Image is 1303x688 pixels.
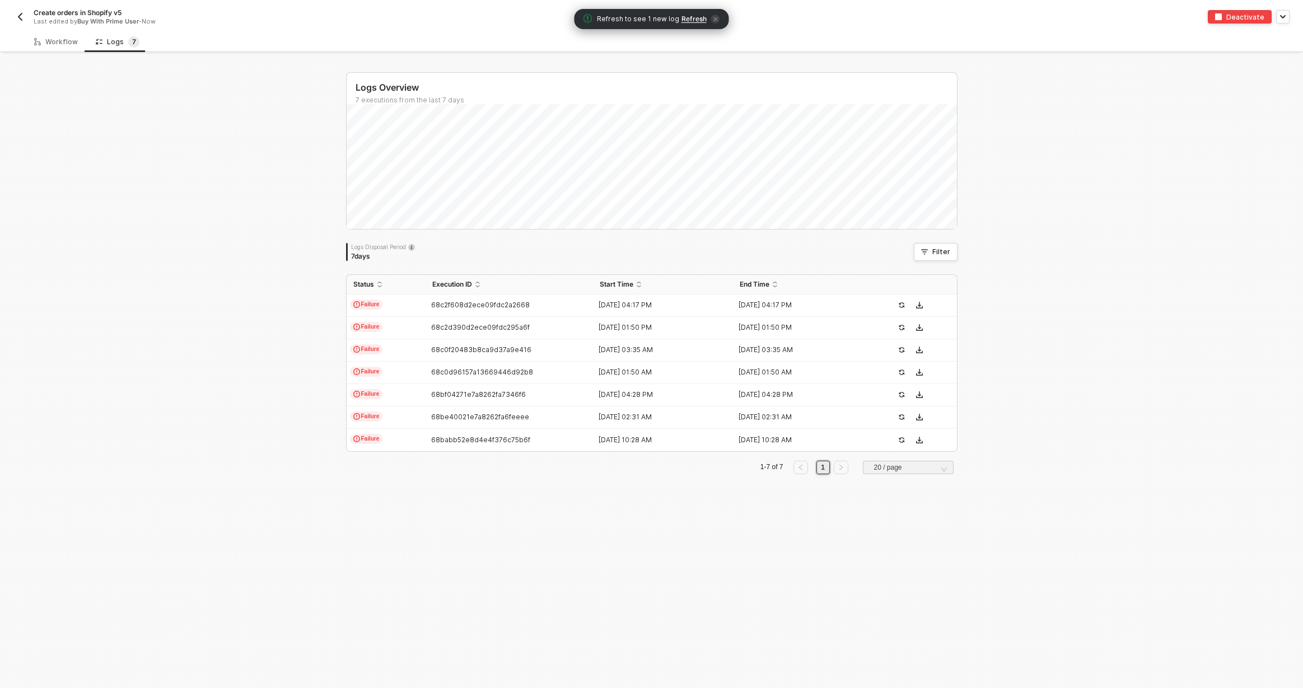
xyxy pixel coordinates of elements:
[353,391,360,397] span: icon-exclamation
[353,413,360,420] span: icon-exclamation
[13,10,27,24] button: back
[916,437,923,443] span: icon-download
[733,368,864,377] div: [DATE] 01:50 AM
[914,243,958,261] button: Filter
[593,301,724,310] div: [DATE] 04:17 PM
[870,461,947,474] input: Page Size
[816,461,830,474] li: 1
[793,461,808,474] button: left
[863,461,954,479] div: Page Size
[593,345,724,354] div: [DATE] 03:35 AM
[350,299,383,310] span: Failure
[1226,12,1264,22] div: Deactivate
[792,461,810,474] li: Previous Page
[350,434,383,444] span: Failure
[353,280,374,289] span: Status
[898,369,905,376] span: icon-success-page
[34,17,626,26] div: Last edited by - Now
[733,436,864,444] div: [DATE] 10:28 AM
[351,252,415,261] div: 7 days
[733,390,864,399] div: [DATE] 04:28 PM
[898,437,905,443] span: icon-success-page
[350,344,383,354] span: Failure
[759,461,785,474] li: 1-7 of 7
[593,413,724,422] div: [DATE] 02:31 AM
[1208,10,1272,24] button: deactivateDeactivate
[34,8,122,17] span: Create orders in Shopify v5
[16,12,25,21] img: back
[353,301,360,308] span: icon-exclamation
[593,390,724,399] div: [DATE] 04:28 PM
[431,368,533,376] span: 68c0d96157a13669446d92b8
[733,345,864,354] div: [DATE] 03:35 AM
[431,301,530,309] span: 68c2f608d2ece09fdc2a2668
[740,280,769,289] span: End Time
[432,280,472,289] span: Execution ID
[431,413,529,421] span: 68be40021e7a8262fa6feeee
[932,247,950,256] div: Filter
[353,436,360,442] span: icon-exclamation
[797,464,804,471] span: left
[898,347,905,353] span: icon-success-page
[711,15,720,24] span: icon-close
[593,275,733,294] th: Start Time
[353,346,360,353] span: icon-exclamation
[733,301,864,310] div: [DATE] 04:17 PM
[431,390,526,399] span: 68bf04271e7a8262fa7346f6
[132,38,136,46] span: 7
[916,391,923,398] span: icon-download
[593,436,724,444] div: [DATE] 10:28 AM
[1215,13,1222,20] img: deactivate
[916,302,923,308] span: icon-download
[916,414,923,420] span: icon-download
[431,323,530,331] span: 68c2d390d2ece09fdc295a6f
[838,464,844,471] span: right
[426,275,594,294] th: Execution ID
[818,461,828,474] a: 1
[681,15,707,24] span: Refresh
[431,436,530,444] span: 68babb52e8d4e4f376c75b6f
[733,323,864,332] div: [DATE] 01:50 PM
[733,413,864,422] div: [DATE] 02:31 AM
[583,14,592,23] span: icon-exclamation
[347,275,426,294] th: Status
[733,275,873,294] th: End Time
[356,96,957,105] div: 7 executions from the last 7 days
[128,36,139,48] sup: 7
[898,414,905,420] span: icon-success-page
[874,459,947,476] span: 20 / page
[96,36,139,48] div: Logs
[356,82,957,93] div: Logs Overview
[600,280,633,289] span: Start Time
[834,461,848,474] button: right
[77,17,139,25] span: Buy With Prime User
[350,389,383,399] span: Failure
[898,391,905,398] span: icon-success-page
[597,14,679,25] span: Refresh to see 1 new log
[898,324,905,331] span: icon-success-page
[916,369,923,376] span: icon-download
[916,347,923,353] span: icon-download
[34,38,78,46] div: Workflow
[350,322,383,332] span: Failure
[916,324,923,331] span: icon-download
[350,411,383,422] span: Failure
[353,324,360,330] span: icon-exclamation
[351,243,415,251] div: Logs Disposal Period
[353,368,360,375] span: icon-exclamation
[593,323,724,332] div: [DATE] 01:50 PM
[593,368,724,377] div: [DATE] 01:50 AM
[832,461,850,474] li: Next Page
[350,367,383,377] span: Failure
[898,302,905,308] span: icon-success-page
[431,345,531,354] span: 68c0f20483b8ca9d37a9e416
